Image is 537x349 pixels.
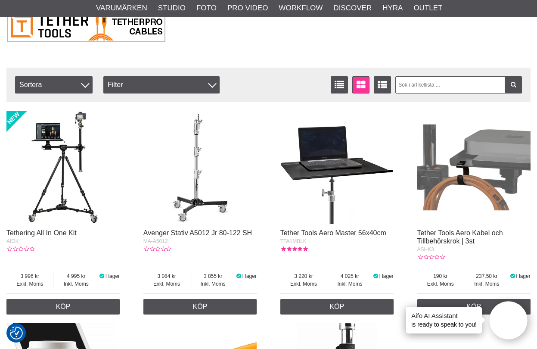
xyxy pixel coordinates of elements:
div: Kundbetyg: 5.00 [280,245,308,253]
span: I lager [516,273,530,279]
div: Kundbetyg: 0 [143,245,171,253]
div: Filter [103,76,220,93]
input: Sök i artikellista ... [395,76,522,93]
span: Inkl. Moms [464,280,509,288]
img: TetherPro Cables [6,10,166,43]
a: Listvisning [331,76,348,93]
a: Filtrera [505,76,522,93]
span: ASHK3 [417,246,434,252]
a: Hyra [382,3,403,14]
a: Studio [158,3,186,14]
span: 3 996 [6,272,53,280]
a: Köp [280,299,394,315]
a: Köp [417,299,531,315]
span: 4 995 [53,272,98,280]
a: Fönstervisning [352,76,369,93]
a: Tether Tools Aero Kabel och Tillbehörskrok | 3st [417,229,503,245]
a: Tether Tools Aero Master 56x40cm [280,229,386,237]
img: Revisit consent button [10,327,23,340]
a: Köp [143,299,257,315]
div: Kundbetyg: 0 [6,245,34,253]
a: Tethering All In One Kit [6,229,77,237]
i: I lager [236,273,242,279]
a: Outlet [413,3,442,14]
span: 4 025 [327,272,372,280]
span: 3 084 [143,272,190,280]
a: Pro Video [227,3,268,14]
img: Tether Tools Aero Master 56x40cm [280,111,394,224]
span: 190 [417,272,464,280]
span: Exkl. Moms [417,280,464,288]
span: 237.50 [464,272,509,280]
a: Avenger Stativ A5012 Jr 80-122 SH [143,229,252,237]
a: Workflow [279,3,323,14]
div: Kundbetyg: 0 [417,253,445,261]
i: I lager [372,273,379,279]
div: is ready to speak to you! [406,307,482,333]
a: Köp [6,299,120,315]
a: TetherPro Cables [6,38,166,44]
span: 3 855 [190,272,235,280]
span: Inkl. Moms [327,280,372,288]
button: Samtyckesinställningar [10,325,23,341]
span: 3 220 [280,272,327,280]
span: MA-A5012 [143,238,168,244]
i: I lager [99,273,106,279]
span: AIOK [6,238,19,244]
span: Exkl. Moms [143,280,190,288]
span: Inkl. Moms [53,280,98,288]
span: Exkl. Moms [280,280,327,288]
img: Tethering All In One Kit [6,111,120,224]
a: Discover [333,3,372,14]
a: Foto [196,3,217,14]
span: TTA1MBLK [280,238,307,244]
span: I lager [242,273,257,279]
img: Tether Tools Aero Kabel och Tillbehörskrok | 3st [417,111,531,224]
i: I lager [509,273,516,279]
a: Utökad listvisning [374,76,391,93]
span: Inkl. Moms [190,280,235,288]
img: Avenger Stativ A5012 Jr 80-122 SH [143,111,257,224]
span: Sortera [15,76,93,93]
h4: Aifo AI Assistant [411,311,477,320]
span: I lager [379,273,393,279]
span: Exkl. Moms [6,280,53,288]
a: Varumärken [96,3,147,14]
span: I lager [106,273,120,279]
